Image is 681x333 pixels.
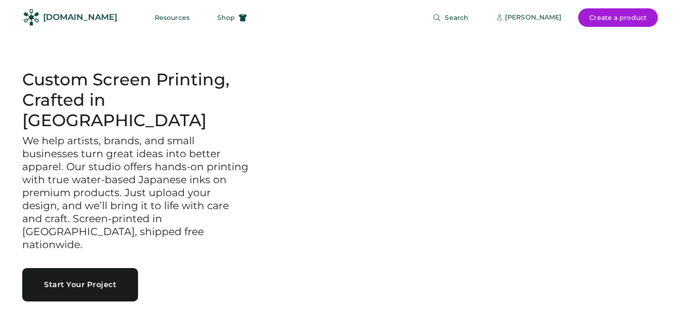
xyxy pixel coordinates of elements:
[22,70,250,131] h1: Custom Screen Printing, Crafted in [GEOGRAPHIC_DATA]
[22,134,250,251] h3: We help artists, brands, and small businesses turn great ideas into better apparel. Our studio of...
[43,12,117,23] div: [DOMAIN_NAME]
[23,9,39,26] img: Rendered Logo - Screens
[578,8,658,27] button: Create a product
[206,8,258,27] button: Shop
[217,14,235,21] span: Shop
[445,14,468,21] span: Search
[144,8,201,27] button: Resources
[22,268,138,301] button: Start Your Project
[505,13,561,22] div: [PERSON_NAME]
[422,8,479,27] button: Search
